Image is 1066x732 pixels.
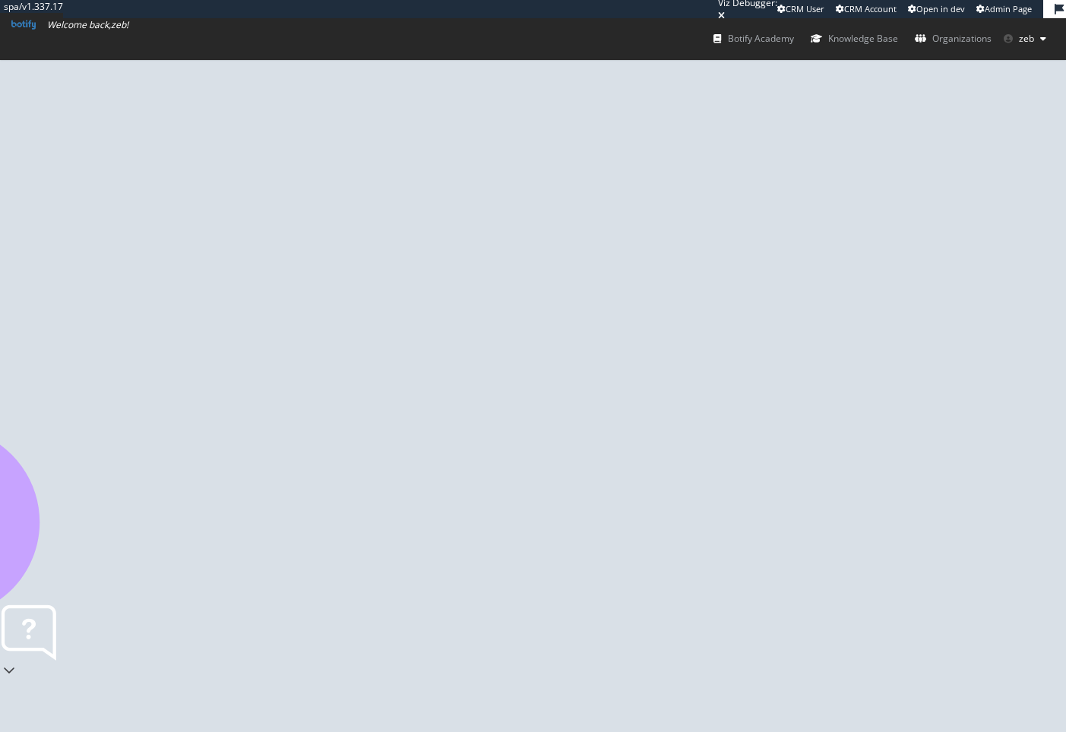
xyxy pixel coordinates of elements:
div: Organizations [915,31,992,46]
button: zeb [992,27,1058,51]
span: zeb [1019,32,1034,45]
div: Knowledge Base [811,31,898,46]
span: Admin Page [985,3,1032,14]
a: Botify Academy [713,18,794,59]
span: Welcome back, zeb ! [47,18,128,31]
a: Admin Page [976,3,1032,15]
span: CRM Account [844,3,897,14]
span: CRM User [786,3,824,14]
a: CRM Account [836,3,897,15]
div: Botify Academy [713,31,794,46]
a: CRM User [777,3,824,15]
a: Knowledge Base [811,18,898,59]
span: Open in dev [916,3,965,14]
a: Organizations [915,18,992,59]
a: Open in dev [908,3,965,15]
